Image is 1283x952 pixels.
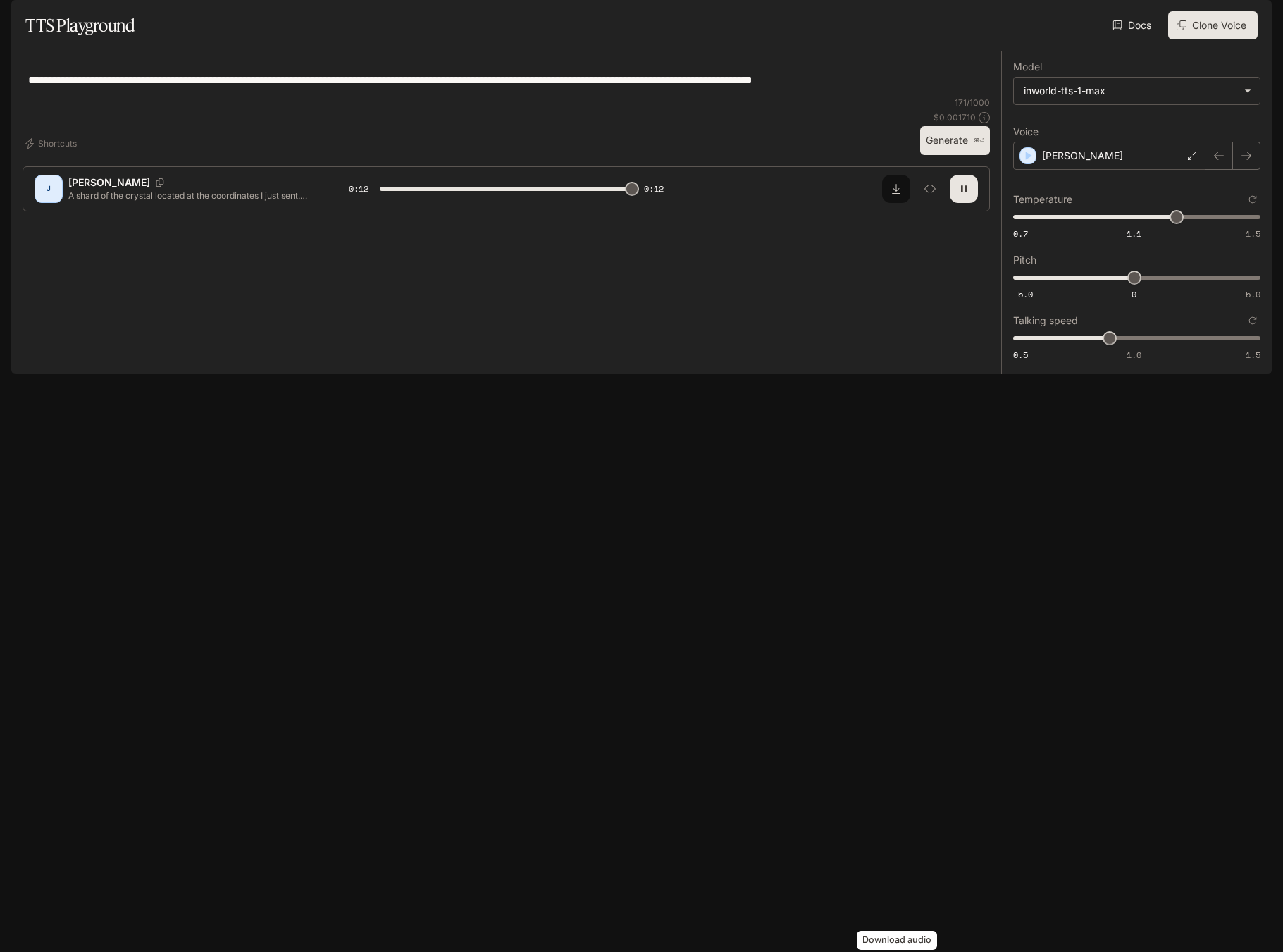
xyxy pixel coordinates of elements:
[974,137,984,145] p: ⌘⏎
[1168,11,1258,39] button: Clone Voice
[1013,228,1028,240] span: 0.7
[1013,62,1042,72] p: Model
[1013,288,1033,300] span: -5.0
[1246,288,1260,300] span: 5.0
[1246,349,1260,361] span: 1.5
[934,111,976,123] p: $ 0.001710
[1132,288,1136,300] span: 0
[11,7,36,32] button: open drawer
[1024,84,1237,98] div: inworld-tts-1-max
[920,126,990,155] button: Generate⌘⏎
[1110,11,1157,39] a: Docs
[68,190,315,202] p: A shard of the crystal located at the coordinates I just sent. You will retrieve it, announce tha...
[1127,349,1141,361] span: 1.0
[1013,255,1036,265] p: Pitch
[1245,192,1260,207] button: Reset to default
[916,175,944,203] button: Inspect
[955,97,990,109] p: 171 / 1000
[150,178,170,187] button: Copy Voice ID
[1013,316,1078,326] p: Talking speed
[1042,149,1123,163] p: [PERSON_NAME]
[1246,228,1260,240] span: 1.5
[1127,228,1141,240] span: 1.1
[1013,194,1072,204] p: Temperature
[25,11,135,39] h1: TTS Playground
[644,182,664,196] span: 0:12
[349,182,368,196] span: 0:12
[37,178,60,200] div: J
[1013,127,1039,137] p: Voice
[857,931,937,950] div: Download audio
[68,175,150,190] p: [PERSON_NAME]
[1013,349,1028,361] span: 0.5
[1245,313,1260,328] button: Reset to default
[1014,78,1260,104] div: inworld-tts-1-max
[882,175,910,203] button: Download audio
[23,132,82,155] button: Shortcuts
